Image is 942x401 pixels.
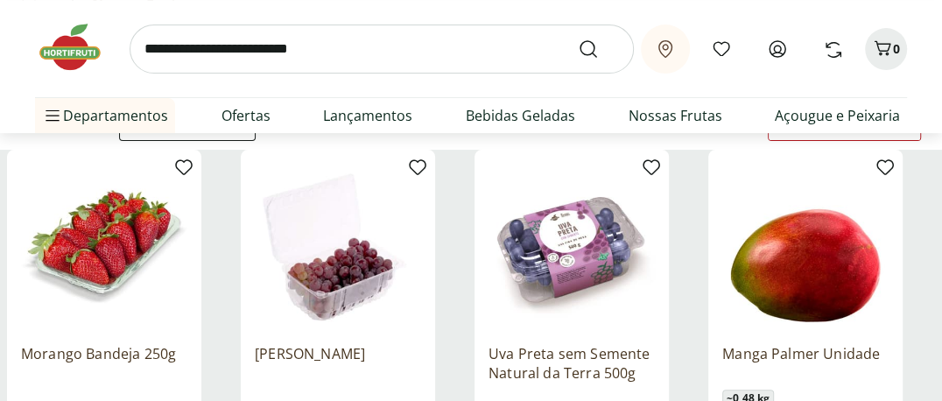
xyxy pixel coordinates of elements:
[489,344,655,383] a: Uva Preta sem Semente Natural da Terra 500g
[21,164,187,330] img: Morango Bandeja 250g
[578,39,620,60] button: Submit Search
[722,344,889,383] a: Manga Palmer Unidade
[893,40,900,57] span: 0
[255,344,421,383] a: [PERSON_NAME]
[130,25,634,74] input: search
[489,164,655,330] img: Uva Preta sem Semente Natural da Terra 500g
[466,105,575,126] a: Bebidas Geladas
[628,105,721,126] a: Nossas Frutas
[35,21,123,74] img: Hortifruti
[722,164,889,330] img: Manga Palmer Unidade
[865,28,907,70] button: Carrinho
[42,95,168,137] span: Departamentos
[323,105,412,126] a: Lançamentos
[255,164,421,330] img: Uva Rosada Embalada
[42,95,63,137] button: Menu
[775,105,900,126] a: Açougue e Peixaria
[21,344,187,383] a: Morango Bandeja 250g
[221,105,271,126] a: Ofertas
